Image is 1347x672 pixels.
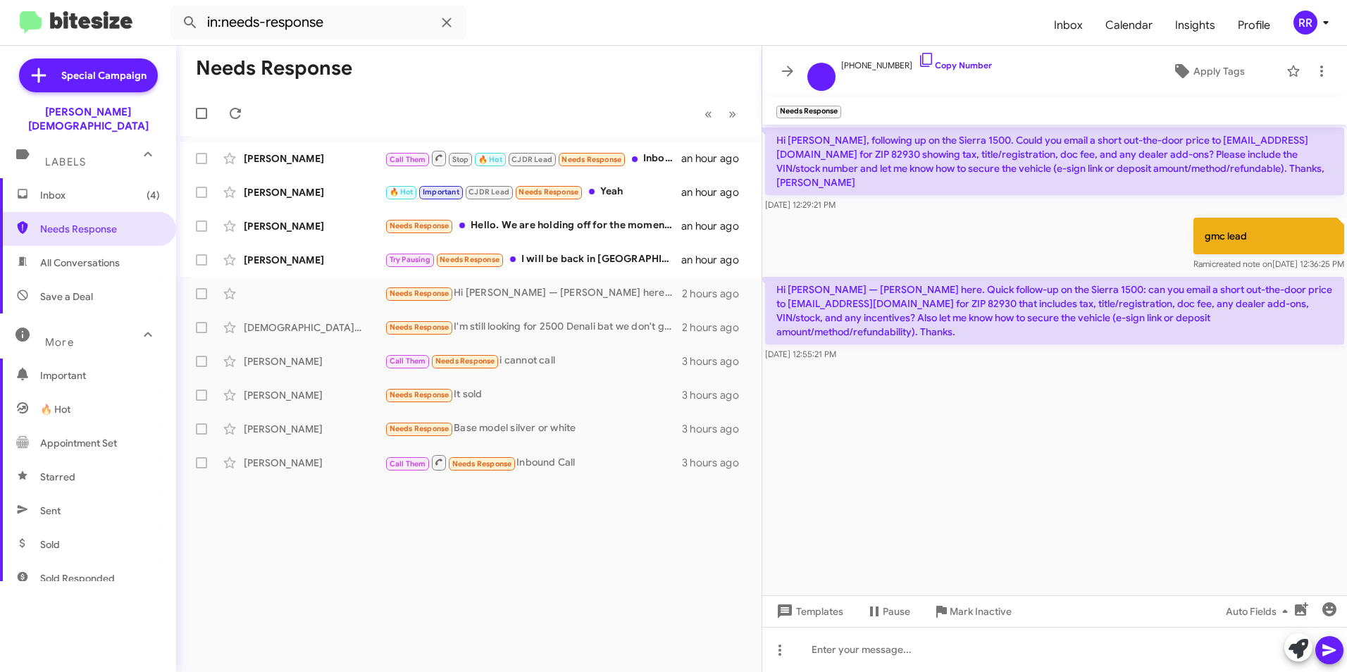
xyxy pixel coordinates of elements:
span: Appointment Set [40,436,117,450]
span: CJDR Lead [468,187,509,197]
span: Try Pausing [390,255,430,264]
button: RR [1281,11,1332,35]
div: I will be back in [GEOGRAPHIC_DATA] on [DATE] and will call u then. [385,251,681,268]
nav: Page navigation example [697,99,745,128]
div: 3 hours ago [682,422,750,436]
h1: Needs Response [196,57,352,80]
span: All Conversations [40,256,120,270]
div: [PERSON_NAME] [244,185,385,199]
div: Yeah [385,184,681,200]
a: Copy Number [918,60,992,70]
span: 🔥 Hot [390,187,414,197]
div: [PERSON_NAME] [244,456,385,470]
span: More [45,336,74,349]
div: [PERSON_NAME] [244,253,385,267]
div: [PERSON_NAME] [244,354,385,368]
div: an hour ago [681,219,750,233]
button: Mark Inactive [921,599,1023,624]
span: Labels [45,156,86,168]
div: [DEMOGRAPHIC_DATA][PERSON_NAME] [244,321,385,335]
span: Pause [883,599,910,624]
button: Previous [696,99,721,128]
div: 3 hours ago [682,388,750,402]
div: 2 hours ago [682,287,750,301]
span: Needs Response [435,356,495,366]
small: Needs Response [776,106,841,118]
span: Needs Response [390,424,449,433]
div: Hello. We are holding off for the moment. We want to purchase an EV Hummer or Sierra. [385,218,681,234]
span: » [728,105,736,123]
div: [PERSON_NAME] [244,388,385,402]
span: [DATE] 12:29:21 PM [765,199,836,210]
span: Sold Responded [40,571,115,585]
div: an hour ago [681,253,750,267]
span: Starred [40,470,75,484]
p: gmc lead [1193,218,1344,254]
div: [PERSON_NAME] [244,151,385,166]
div: [PERSON_NAME] [244,422,385,436]
span: Needs Response [390,289,449,298]
span: Rami [DATE] 12:36:25 PM [1193,259,1344,269]
input: Search [170,6,466,39]
span: created note on [1212,259,1272,269]
span: Call Them [390,356,426,366]
span: [PHONE_NUMBER] [841,51,992,73]
span: Call Them [390,459,426,468]
div: [PERSON_NAME] [244,219,385,233]
span: Important [423,187,459,197]
span: Needs Response [440,255,499,264]
button: Auto Fields [1215,599,1305,624]
span: Needs Response [390,221,449,230]
span: Mark Inactive [950,599,1012,624]
a: Inbox [1043,5,1094,46]
span: (4) [147,188,160,202]
div: an hour ago [681,151,750,166]
div: i cannot call [385,353,682,369]
span: CJDR Lead [511,155,552,164]
span: 🔥 Hot [40,402,70,416]
a: Insights [1164,5,1227,46]
span: « [704,105,712,123]
span: Needs Response [390,390,449,399]
span: Inbox [40,188,160,202]
a: Profile [1227,5,1281,46]
p: Hi [PERSON_NAME], following up on the Sierra 1500. Could you email a short out-the-door price to ... [765,127,1344,195]
button: Next [720,99,745,128]
div: 3 hours ago [682,354,750,368]
span: Needs Response [452,459,512,468]
span: Auto Fields [1226,599,1293,624]
a: Calendar [1094,5,1164,46]
div: Base model silver or white [385,421,682,437]
span: 🔥 Hot [478,155,502,164]
span: Apply Tags [1193,58,1245,84]
div: I'm still looking for 2500 Denali bat we don't get to the payment price is to high for me. I was ... [385,319,682,335]
span: Needs Response [390,323,449,332]
span: Sold [40,537,60,552]
span: Save a Deal [40,290,93,304]
span: Important [40,368,160,382]
span: [DATE] 12:55:21 PM [765,349,836,359]
span: Needs Response [561,155,621,164]
div: Inbound Call [385,454,682,471]
span: Needs Response [519,187,578,197]
div: 2 hours ago [682,321,750,335]
div: RR [1293,11,1317,35]
p: Hi [PERSON_NAME] — [PERSON_NAME] here. Quick follow-up on the Sierra 1500: can you email a short ... [765,277,1344,344]
a: Special Campaign [19,58,158,92]
span: Templates [774,599,843,624]
div: 3 hours ago [682,456,750,470]
div: Inbound Call [385,149,681,167]
div: an hour ago [681,185,750,199]
span: Stop [452,155,469,164]
div: It sold [385,387,682,403]
div: Hi [PERSON_NAME] — [PERSON_NAME] here. Quick follow-up on the Sierra 1500: can you email a short ... [385,285,682,301]
span: Sent [40,504,61,518]
span: Special Campaign [61,68,147,82]
button: Pause [855,599,921,624]
span: Needs Response [40,222,160,236]
button: Apply Tags [1136,58,1279,84]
